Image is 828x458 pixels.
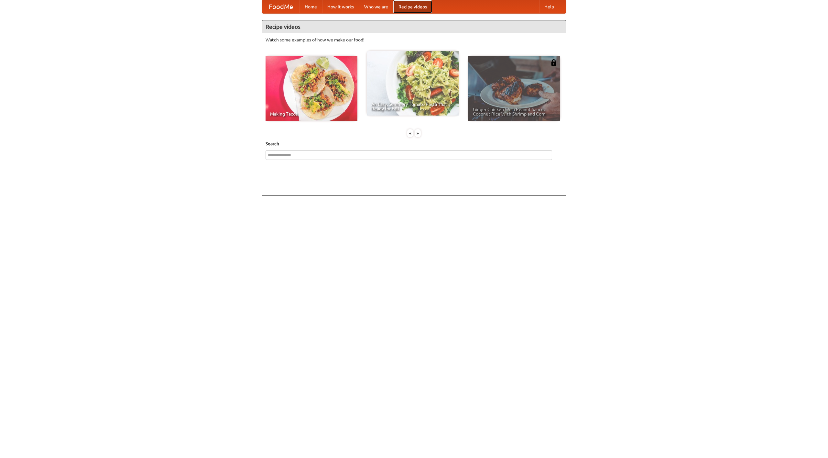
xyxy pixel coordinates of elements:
img: 483408.png [550,59,557,66]
a: Making Tacos [266,56,357,121]
span: An Easy, Summery Tomato Pasta That's Ready for Fall [371,102,454,111]
a: Home [300,0,322,13]
a: Who we are [359,0,393,13]
h5: Search [266,140,562,147]
a: How it works [322,0,359,13]
span: Making Tacos [270,112,353,116]
h4: Recipe videos [262,20,566,33]
a: Help [539,0,559,13]
div: « [407,129,413,137]
a: Recipe videos [393,0,432,13]
a: An Easy, Summery Tomato Pasta That's Ready for Fall [367,51,459,116]
p: Watch some examples of how we make our food! [266,37,562,43]
a: FoodMe [262,0,300,13]
div: » [415,129,421,137]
